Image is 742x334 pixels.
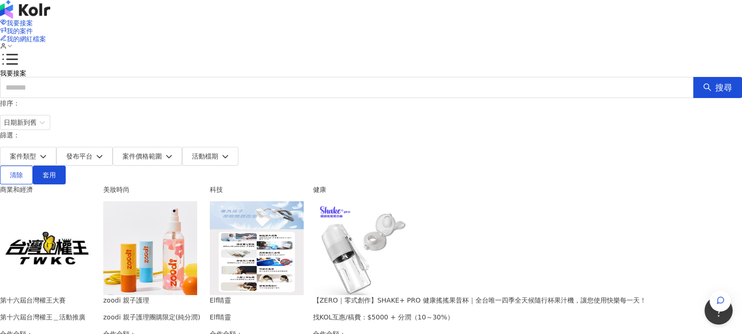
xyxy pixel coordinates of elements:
[7,19,33,27] span: 我要接案
[103,201,197,295] img: zoodi 全系列商品
[704,296,733,325] iframe: Help Scout Beacon - Open
[43,171,56,179] span: 套用
[210,184,304,195] div: 科技
[33,166,66,184] button: 套用
[693,77,742,98] button: 搜尋
[10,152,36,160] span: 案件類型
[103,295,200,305] div: zoodi 親子護理
[103,184,200,195] div: 美妝時尚
[313,201,407,295] img: 【ZERO｜零式創作】SHAKE+ pro 健康搖搖果昔杯｜全台唯一四季全天候隨行杯果汁機，讓您使用快樂每一天！
[313,312,646,322] div: 找KOL互惠/稿費：$5000 + 分潤（10～30%）
[182,147,238,166] button: 活動檔期
[210,201,304,295] img: Elf睛靈
[10,171,23,179] span: 清除
[313,184,646,195] div: 健康
[122,152,162,160] span: 案件價格範圍
[7,27,33,35] span: 我的案件
[313,295,646,305] div: 【ZERO｜零式創作】SHAKE+ PRO 健康搖搖果昔杯｜全台唯一四季全天候隨行杯果汁機，讓您使用快樂每一天！
[103,312,200,322] div: zoodi 親子護理團購限定(純分潤)
[703,83,711,91] span: search
[66,152,92,160] span: 發布平台
[4,115,46,129] span: 日期新到舊
[56,147,113,166] button: 發布平台
[715,83,732,93] span: 搜尋
[192,152,218,160] span: 活動檔期
[210,295,304,305] div: Elf睛靈
[113,147,182,166] button: 案件價格範圍
[7,35,46,43] span: 我的網紅檔案
[210,312,304,322] div: Elf睛靈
